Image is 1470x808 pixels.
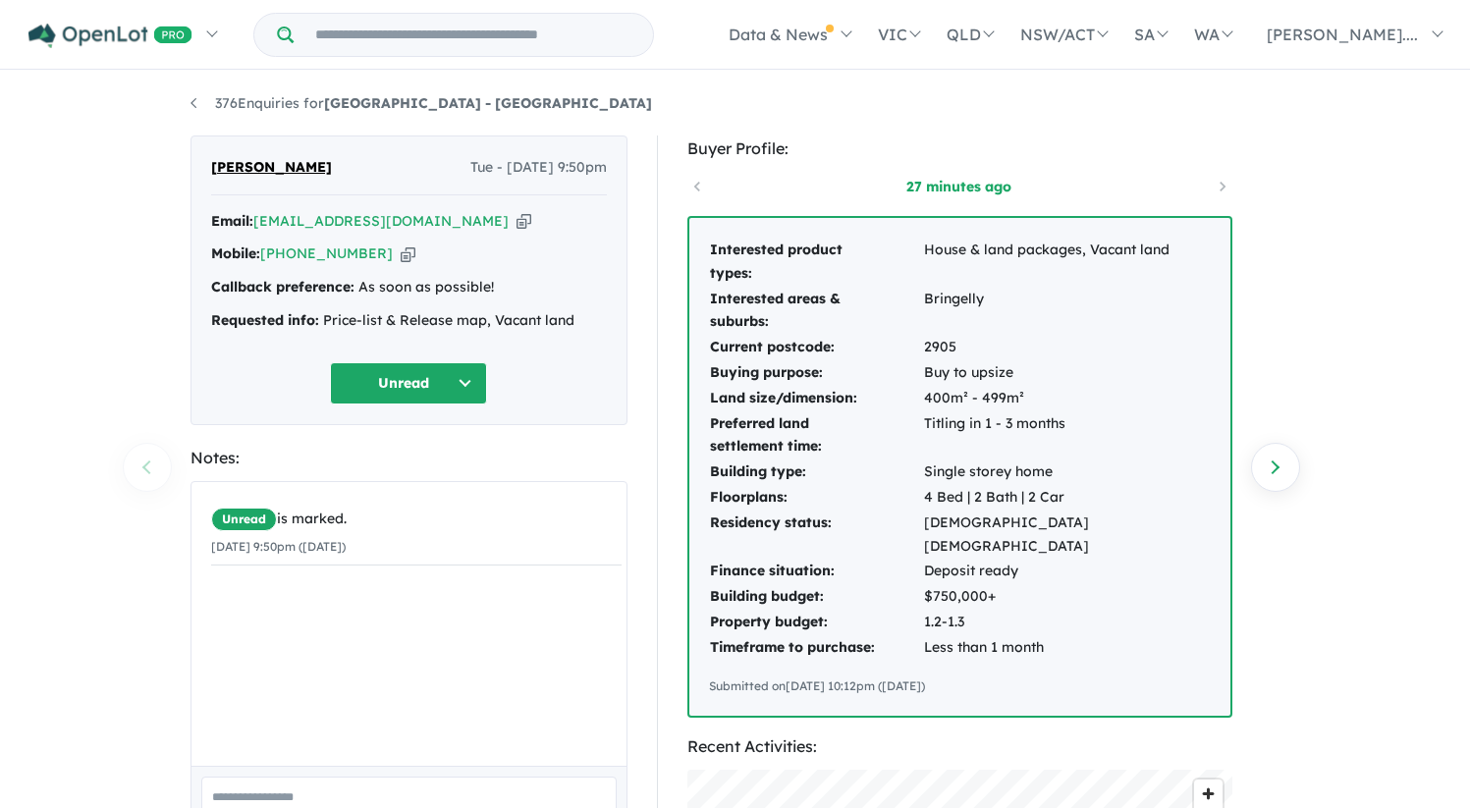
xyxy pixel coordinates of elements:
[298,14,649,56] input: Try estate name, suburb, builder or developer
[923,635,1211,661] td: Less than 1 month
[923,485,1211,511] td: 4 Bed | 2 Bath | 2 Car
[211,508,622,531] div: is marked.
[211,311,319,329] strong: Requested info:
[923,584,1211,610] td: $750,000+
[923,411,1211,460] td: Titling in 1 - 3 months
[923,287,1211,336] td: Bringelly
[211,508,277,531] span: Unread
[709,386,923,411] td: Land size/dimension:
[211,276,607,299] div: As soon as possible!
[709,559,923,584] td: Finance situation:
[211,244,260,262] strong: Mobile:
[324,94,652,112] strong: [GEOGRAPHIC_DATA] - [GEOGRAPHIC_DATA]
[687,135,1232,162] div: Buyer Profile:
[211,156,332,180] span: [PERSON_NAME]
[709,459,923,485] td: Building type:
[709,287,923,336] td: Interested areas & suburbs:
[923,335,1211,360] td: 2905
[709,676,1211,696] div: Submitted on [DATE] 10:12pm ([DATE])
[709,335,923,360] td: Current postcode:
[923,459,1211,485] td: Single storey home
[517,211,531,232] button: Copy
[401,243,415,264] button: Copy
[709,360,923,386] td: Buying purpose:
[191,92,1280,116] nav: breadcrumb
[923,386,1211,411] td: 400m² - 499m²
[687,733,1232,760] div: Recent Activities:
[876,177,1043,196] a: 27 minutes ago
[923,610,1211,635] td: 1.2-1.3
[709,411,923,460] td: Preferred land settlement time:
[470,156,607,180] span: Tue - [DATE] 9:50pm
[211,212,253,230] strong: Email:
[923,238,1211,287] td: House & land packages, Vacant land
[709,511,923,560] td: Residency status:
[28,24,192,48] img: Openlot PRO Logo White
[253,212,509,230] a: [EMAIL_ADDRESS][DOMAIN_NAME]
[211,309,607,333] div: Price-list & Release map, Vacant land
[191,445,627,471] div: Notes:
[923,511,1211,560] td: [DEMOGRAPHIC_DATA] [DEMOGRAPHIC_DATA]
[709,610,923,635] td: Property budget:
[923,559,1211,584] td: Deposit ready
[211,278,354,296] strong: Callback preference:
[1267,25,1418,44] span: [PERSON_NAME]....
[1194,780,1223,808] button: Zoom in
[709,584,923,610] td: Building budget:
[260,244,393,262] a: [PHONE_NUMBER]
[709,485,923,511] td: Floorplans:
[211,539,346,554] small: [DATE] 9:50pm ([DATE])
[709,238,923,287] td: Interested product types:
[191,94,652,112] a: 376Enquiries for[GEOGRAPHIC_DATA] - [GEOGRAPHIC_DATA]
[923,360,1211,386] td: Buy to upsize
[709,635,923,661] td: Timeframe to purchase:
[330,362,487,404] button: Unread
